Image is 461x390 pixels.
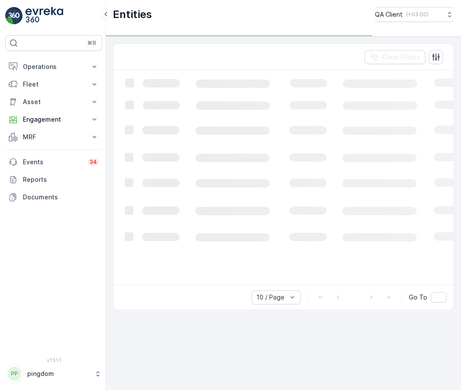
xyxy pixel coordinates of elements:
[375,7,454,22] button: QA Client(+03:00)
[23,158,83,166] p: Events
[113,7,152,22] p: Entities
[5,153,102,171] a: Events34
[25,7,63,25] img: logo_light-DOdMpM7g.png
[5,128,102,146] button: MRF
[5,111,102,128] button: Engagement
[5,171,102,188] a: Reports
[5,357,102,363] span: v 1.51.1
[27,369,90,378] p: pingdom
[406,11,429,18] p: ( +03:00 )
[5,58,102,76] button: Operations
[5,7,23,25] img: logo
[382,53,420,61] p: Clear Filters
[5,93,102,111] button: Asset
[90,159,97,166] p: 34
[23,97,85,106] p: Asset
[409,293,427,302] span: Go To
[5,365,102,383] button: PPpingdom
[7,367,22,381] div: PP
[23,115,85,124] p: Engagement
[5,76,102,93] button: Fleet
[5,188,102,206] a: Documents
[23,80,85,89] p: Fleet
[375,10,403,19] p: QA Client
[87,40,96,47] p: ⌘B
[23,193,99,202] p: Documents
[23,133,85,141] p: MRF
[23,175,99,184] p: Reports
[23,62,85,71] p: Operations
[364,50,425,64] button: Clear Filters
